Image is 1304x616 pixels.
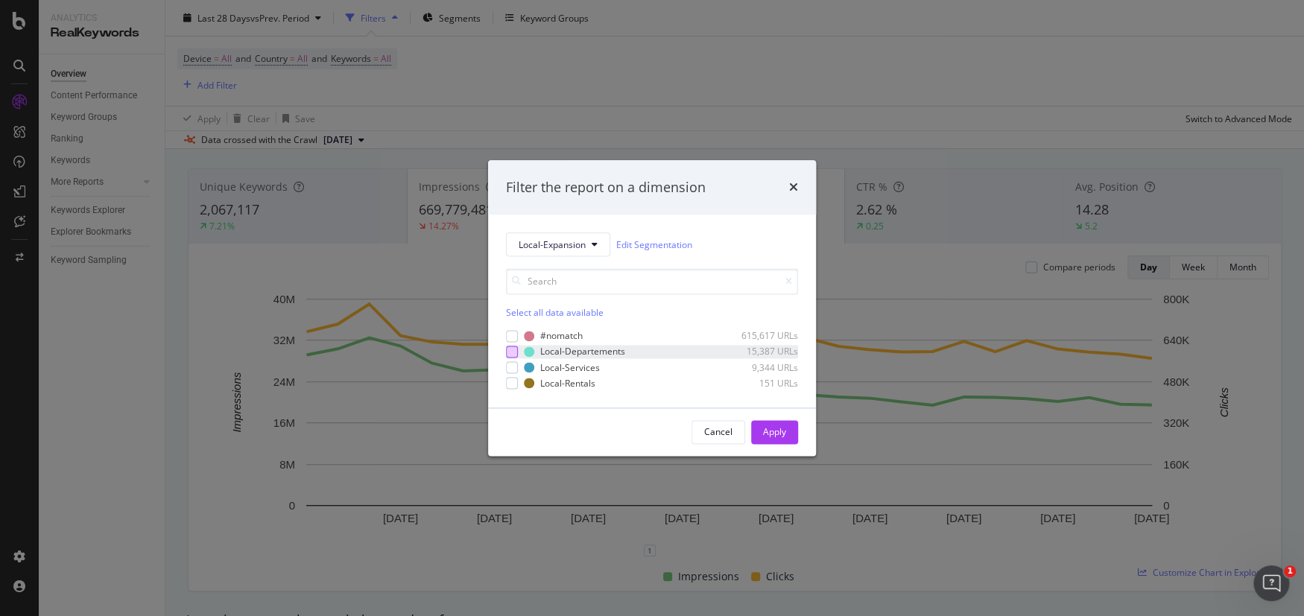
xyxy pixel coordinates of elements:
div: 15,387 URLs [725,346,798,358]
div: 615,617 URLs [725,330,798,343]
input: Search [506,269,798,295]
div: Select all data available [506,307,798,320]
div: Local-Departements [540,346,625,358]
div: 151 URLs [725,377,798,390]
iframe: Intercom live chat [1253,565,1289,601]
div: Local-Rentals [540,377,595,390]
span: Local-Expansion [519,238,586,251]
div: 9,344 URLs [725,361,798,374]
div: Apply [763,426,786,439]
div: times [789,178,798,197]
button: Apply [751,420,798,444]
div: modal [488,160,816,456]
span: 1 [1284,565,1296,577]
button: Local-Expansion [506,233,610,257]
div: Local-Services [540,361,600,374]
div: #nomatch [540,330,583,343]
div: Filter the report on a dimension [506,178,706,197]
div: Cancel [704,426,732,439]
button: Cancel [691,420,745,444]
a: Edit Segmentation [616,237,692,253]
